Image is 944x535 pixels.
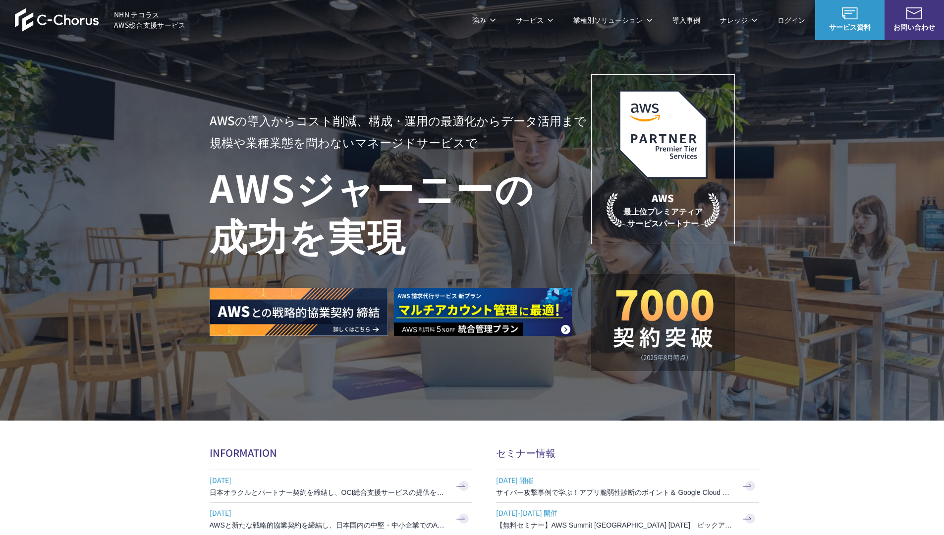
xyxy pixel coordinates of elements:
em: AWS [652,191,674,205]
a: [DATE] 日本オラクルとパートナー契約を締結し、OCI総合支援サービスの提供を開始 [210,470,472,502]
h2: INFORMATION [210,445,472,460]
p: 業種別ソリューション [573,15,653,25]
span: [DATE]-[DATE] 開催 [496,505,734,520]
span: お問い合わせ [885,22,944,32]
h3: AWSと新たな戦略的協業契約を締結し、日本国内の中堅・中小企業でのAWS活用を加速 [210,520,447,530]
a: AWS総合支援サービス C-Chorus NHN テコラスAWS総合支援サービス [15,8,186,32]
img: AWS総合支援サービス C-Chorus サービス資料 [842,7,858,19]
p: サービス [516,15,554,25]
span: サービス資料 [815,22,885,32]
p: ナレッジ [720,15,758,25]
img: お問い合わせ [906,7,922,19]
span: [DATE] [210,473,447,487]
h3: サイバー攻撃事例で学ぶ！アプリ脆弱性診断のポイント＆ Google Cloud セキュリティ対策 [496,487,734,497]
img: AWSプレミアティアサービスパートナー [618,90,708,179]
h2: セミナー情報 [496,445,759,460]
p: 強み [472,15,496,25]
p: 最上位プレミアティア サービスパートナー [607,191,720,229]
a: [DATE]-[DATE] 開催 【無料セミナー】AWS Summit [GEOGRAPHIC_DATA] [DATE] ピックアップセッション [496,503,759,535]
h3: 日本オラクルとパートナー契約を締結し、OCI総合支援サービスの提供を開始 [210,487,447,497]
a: [DATE] AWSと新たな戦略的協業契約を締結し、日本国内の中堅・中小企業でのAWS活用を加速 [210,503,472,535]
span: NHN テコラス AWS総合支援サービス [114,9,186,30]
h1: AWS ジャーニーの 成功を実現 [210,163,591,258]
img: AWSとの戦略的協業契約 締結 [210,288,388,336]
a: 導入事例 [672,15,700,25]
img: 契約件数 [611,289,715,361]
p: AWSの導入からコスト削減、 構成・運用の最適化からデータ活用まで 規模や業種業態を問わない マネージドサービスで [210,109,591,153]
span: [DATE] 開催 [496,473,734,487]
img: AWS請求代行サービス 統合管理プラン [394,288,572,336]
h3: 【無料セミナー】AWS Summit [GEOGRAPHIC_DATA] [DATE] ピックアップセッション [496,520,734,530]
span: [DATE] [210,505,447,520]
a: [DATE] 開催 サイバー攻撃事例で学ぶ！アプリ脆弱性診断のポイント＆ Google Cloud セキュリティ対策 [496,470,759,502]
a: ログイン [777,15,805,25]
